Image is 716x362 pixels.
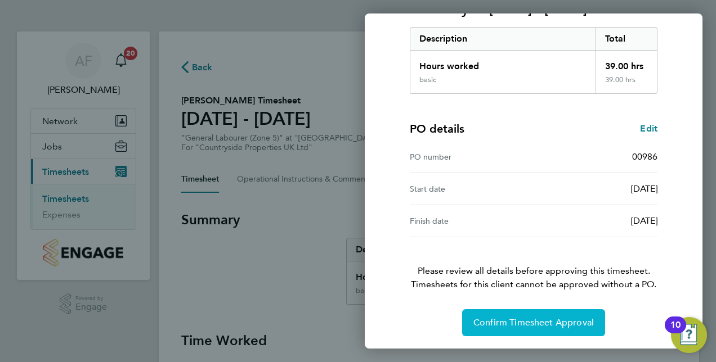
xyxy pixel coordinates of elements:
[396,278,671,291] span: Timesheets for this client cannot be approved without a PO.
[410,27,657,94] div: Summary of 25 - 31 Aug 2025
[462,309,605,336] button: Confirm Timesheet Approval
[410,214,534,228] div: Finish date
[640,122,657,135] a: Edit
[410,182,534,196] div: Start date
[534,182,657,196] div: [DATE]
[419,75,436,84] div: basic
[410,121,464,137] h4: PO details
[596,28,657,50] div: Total
[410,150,534,164] div: PO number
[596,75,657,93] div: 39.00 hrs
[640,123,657,134] span: Edit
[534,214,657,228] div: [DATE]
[396,237,671,291] p: Please review all details before approving this timesheet.
[410,51,596,75] div: Hours worked
[410,28,596,50] div: Description
[596,51,657,75] div: 39.00 hrs
[671,317,707,353] button: Open Resource Center, 10 new notifications
[670,325,681,340] div: 10
[632,151,657,162] span: 00986
[473,317,594,328] span: Confirm Timesheet Approval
